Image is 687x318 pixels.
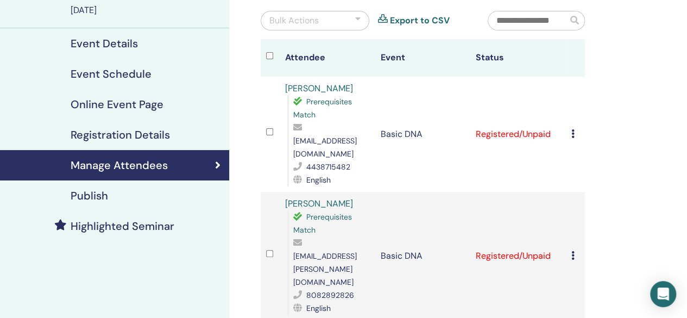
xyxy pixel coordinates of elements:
h4: Event Details [71,37,138,50]
div: Bulk Actions [269,14,319,27]
div: Open Intercom Messenger [650,281,676,307]
h4: Publish [71,189,108,202]
div: [DATE] [71,4,223,17]
td: Basic DNA [375,77,470,192]
h4: Event Schedule [71,67,152,80]
span: 8082892826 [306,290,354,300]
a: [PERSON_NAME] [285,83,353,94]
h4: Highlighted Seminar [71,220,174,233]
th: Event [375,39,470,77]
span: [EMAIL_ADDRESS][PERSON_NAME][DOMAIN_NAME] [293,251,357,287]
h4: Registration Details [71,128,170,141]
span: 4438715482 [306,162,350,172]
a: [PERSON_NAME] [285,198,353,209]
span: [EMAIL_ADDRESS][DOMAIN_NAME] [293,136,357,159]
a: Export to CSV [390,14,450,27]
span: Prerequisites Match [293,212,352,235]
h4: Manage Attendees [71,159,168,172]
span: English [306,303,331,313]
th: Status [470,39,566,77]
h4: Online Event Page [71,98,163,111]
th: Attendee [280,39,375,77]
span: Prerequisites Match [293,97,352,120]
span: English [306,175,331,185]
